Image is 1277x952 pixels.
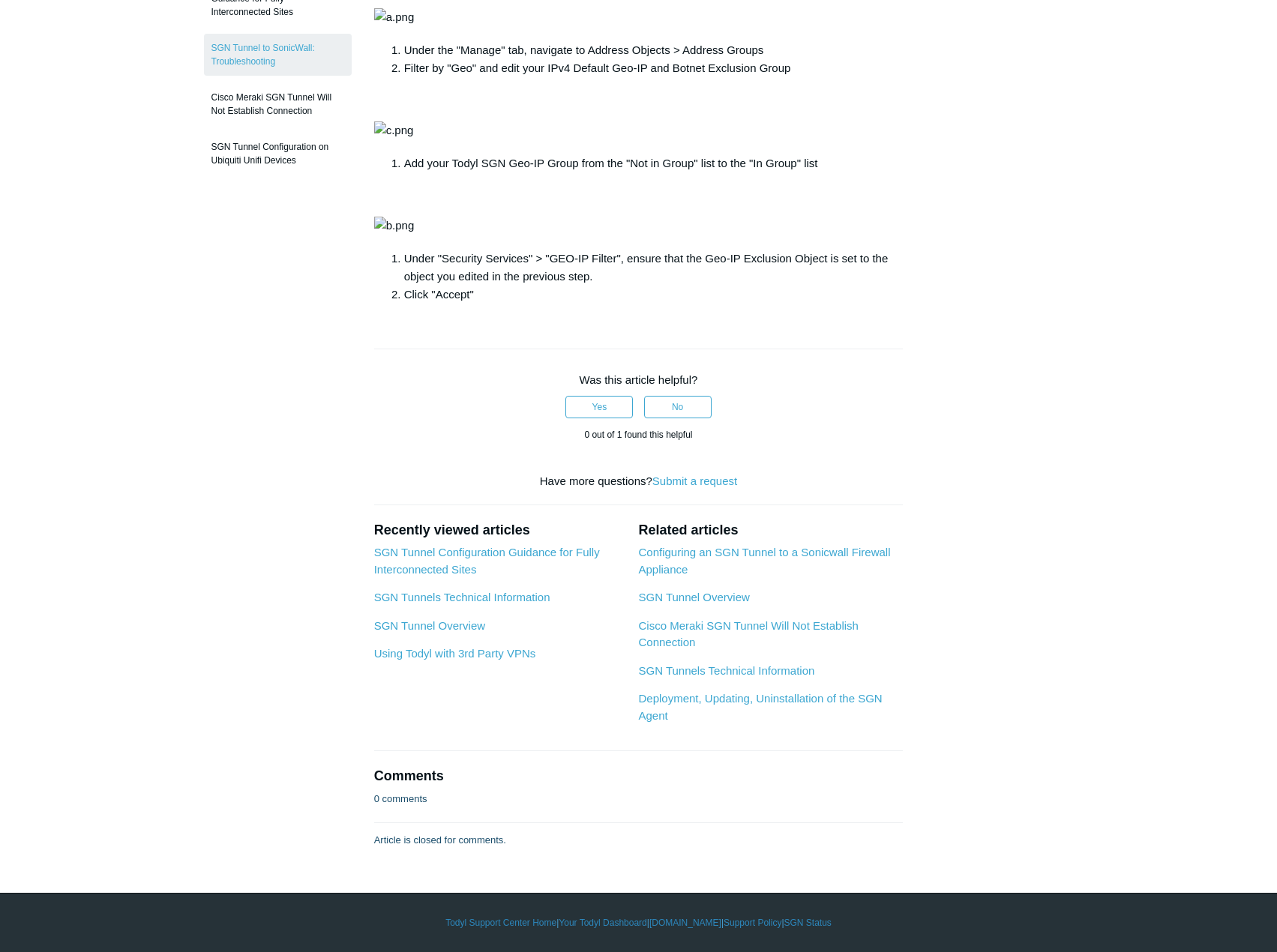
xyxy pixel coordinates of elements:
[784,916,832,930] a: SGN Status
[404,154,904,172] li: Add your Todyl SGN Geo-IP Group from the "Not in Group" list to the "In Group" list
[404,59,904,77] li: Filter by "Geo" and edit your IPv4 Default Geo-IP and Botnet Exclusion Group
[584,430,692,440] span: 0 out of 1 found this helpful
[374,792,427,807] p: 0 comments
[204,83,352,125] a: Cisco Meraki SGN Tunnel Will Not Establish Connection
[649,916,721,930] a: [DOMAIN_NAME]
[724,916,781,930] a: Support Policy
[374,591,550,603] a: SGN Tunnels Technical Information
[638,619,858,649] a: Cisco Meraki SGN Tunnel Will Not Establish Connection
[644,396,712,418] button: This article was not helpful
[374,121,414,139] img: c.png
[580,373,698,386] span: Was this article helpful?
[638,692,882,722] a: Deployment, Updating, Uninstallation of the SGN Agent
[374,217,415,235] img: b.png
[204,34,352,76] a: SGN Tunnel to SonicWall: Troubleshooting
[445,916,556,930] a: Todyl Support Center Home
[374,8,415,26] img: a.png
[638,591,749,603] a: SGN Tunnel Overview
[404,250,904,286] li: Under "Security Services" > "GEO-IP Filter", ensure that the Geo-IP Exclusion Object is set to th...
[559,916,646,930] a: Your Todyl Dashboard
[638,520,903,540] h2: Related articles
[404,286,904,304] li: Click "Accept"
[374,546,600,576] a: SGN Tunnel Configuration Guidance for Fully Interconnected Sites
[374,647,536,660] a: Using Todyl with 3rd Party VPNs
[638,664,814,677] a: SGN Tunnels Technical Information
[638,546,890,576] a: Configuring an SGN Tunnel to a Sonicwall Firewall Appliance
[374,766,904,786] h2: Comments
[565,396,633,418] button: This article was helpful
[374,473,904,490] div: Have more questions?
[404,41,904,59] li: Under the "Manage" tab, navigate to Address Objects > Address Groups
[374,619,485,632] a: SGN Tunnel Overview
[374,833,506,848] p: Article is closed for comments.
[204,916,1074,930] div: | | | |
[374,520,624,540] h2: Recently viewed articles
[204,133,352,175] a: SGN Tunnel Configuration on Ubiquiti Unifi Devices
[652,475,737,487] a: Submit a request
